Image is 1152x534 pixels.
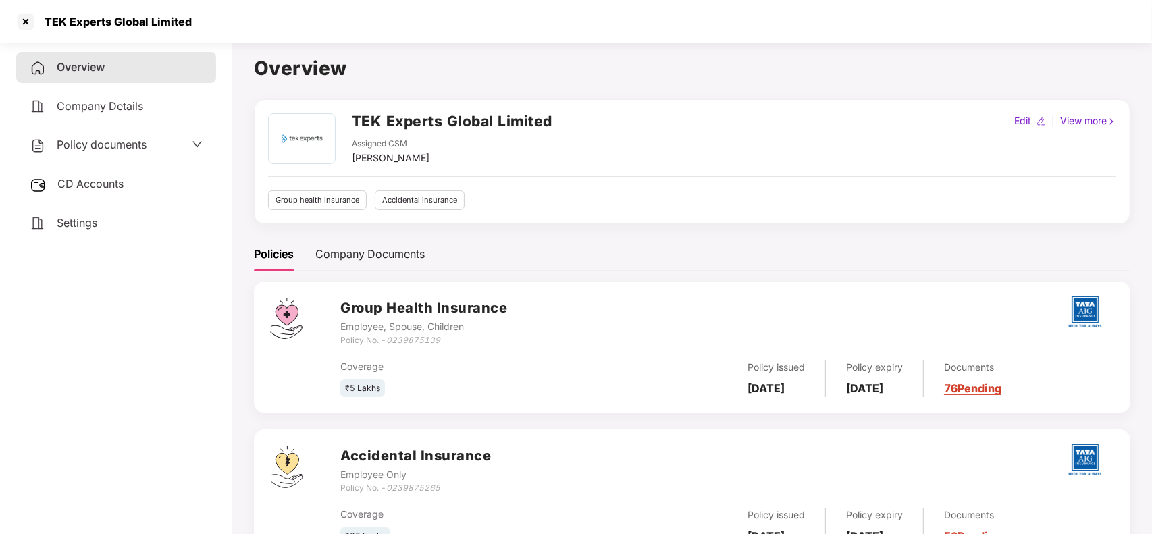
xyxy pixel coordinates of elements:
[1107,117,1116,126] img: rightIcon
[846,360,903,375] div: Policy expiry
[846,508,903,523] div: Policy expiry
[1012,113,1034,128] div: Edit
[57,216,97,230] span: Settings
[30,177,47,193] img: svg+xml;base64,PHN2ZyB3aWR0aD0iMjUiIGhlaWdodD0iMjQiIHZpZXdCb3g9IjAgMCAyNSAyNCIgZmlsbD0ibm9uZSIgeG...
[748,508,805,523] div: Policy issued
[340,319,507,334] div: Employee, Spouse, Children
[315,246,425,263] div: Company Documents
[57,60,105,74] span: Overview
[375,190,465,210] div: Accidental insurance
[1062,436,1109,483] img: tatag.png
[57,138,147,151] span: Policy documents
[352,151,429,165] div: [PERSON_NAME]
[340,446,491,466] h3: Accidental Insurance
[944,360,1001,375] div: Documents
[340,482,491,495] div: Policy No. -
[386,483,440,493] i: 0239875265
[340,507,598,522] div: Coverage
[254,246,294,263] div: Policies
[944,381,1001,395] a: 76 Pending
[340,334,507,347] div: Policy No. -
[1057,113,1119,128] div: View more
[340,467,491,482] div: Employee Only
[254,53,1130,83] h1: Overview
[352,138,429,151] div: Assigned CSM
[1049,113,1057,128] div: |
[340,379,385,398] div: ₹5 Lakhs
[57,99,143,113] span: Company Details
[352,110,552,132] h2: TEK Experts Global Limited
[1062,288,1109,336] img: tatag.png
[270,298,303,339] img: svg+xml;base64,PHN2ZyB4bWxucz0iaHR0cDovL3d3dy53My5vcmcvMjAwMC9zdmciIHdpZHRoPSI0Ny43MTQiIGhlaWdodD...
[30,138,46,154] img: svg+xml;base64,PHN2ZyB4bWxucz0iaHR0cDovL3d3dy53My5vcmcvMjAwMC9zdmciIHdpZHRoPSIyNCIgaGVpZ2h0PSIyNC...
[340,359,598,374] div: Coverage
[386,335,440,345] i: 0239875139
[30,60,46,76] img: svg+xml;base64,PHN2ZyB4bWxucz0iaHR0cDovL3d3dy53My5vcmcvMjAwMC9zdmciIHdpZHRoPSIyNCIgaGVpZ2h0PSIyNC...
[30,99,46,115] img: svg+xml;base64,PHN2ZyB4bWxucz0iaHR0cDovL3d3dy53My5vcmcvMjAwMC9zdmciIHdpZHRoPSIyNCIgaGVpZ2h0PSIyNC...
[846,381,883,395] b: [DATE]
[57,177,124,190] span: CD Accounts
[270,114,333,163] img: Tek%20Experts%20logo%20(002)%20(002).png
[748,360,805,375] div: Policy issued
[270,446,303,488] img: svg+xml;base64,PHN2ZyB4bWxucz0iaHR0cDovL3d3dy53My5vcmcvMjAwMC9zdmciIHdpZHRoPSI0OS4zMjEiIGhlaWdodD...
[340,298,507,319] h3: Group Health Insurance
[268,190,367,210] div: Group health insurance
[30,215,46,232] img: svg+xml;base64,PHN2ZyB4bWxucz0iaHR0cDovL3d3dy53My5vcmcvMjAwMC9zdmciIHdpZHRoPSIyNCIgaGVpZ2h0PSIyNC...
[944,508,1001,523] div: Documents
[192,139,203,150] span: down
[748,381,785,395] b: [DATE]
[1037,117,1046,126] img: editIcon
[36,15,192,28] div: TEK Experts Global Limited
